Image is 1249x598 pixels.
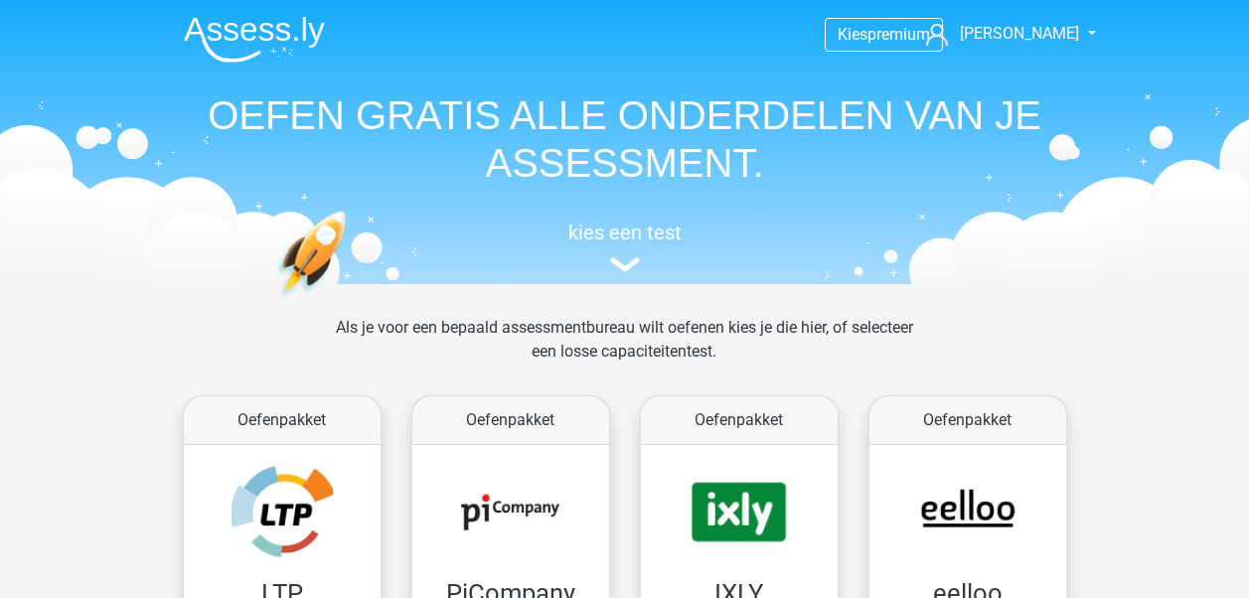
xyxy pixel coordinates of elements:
a: [PERSON_NAME] [918,22,1081,46]
a: kies een test [168,221,1082,273]
img: oefenen [277,211,423,390]
a: Kiespremium [826,21,942,48]
img: Assessly [184,16,325,63]
span: premium [867,25,930,44]
h1: OEFEN GRATIS ALLE ONDERDELEN VAN JE ASSESSMENT. [168,91,1082,187]
span: Kies [838,25,867,44]
h5: kies een test [168,221,1082,244]
span: [PERSON_NAME] [960,24,1079,43]
div: Als je voor een bepaald assessmentbureau wilt oefenen kies je die hier, of selecteer een losse ca... [320,316,929,387]
img: assessment [610,257,640,272]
